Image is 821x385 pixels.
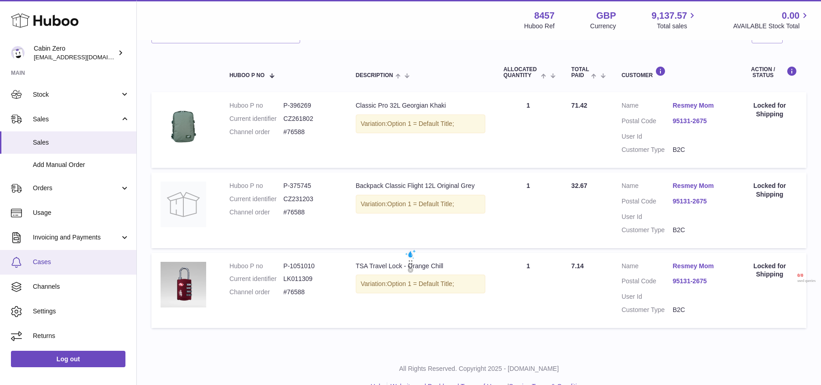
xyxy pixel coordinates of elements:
a: Resmey Mom [673,182,724,190]
div: Variation: [356,195,485,213]
div: Cabin Zero [34,44,116,62]
dt: Current identifier [229,275,283,283]
div: Variation: [356,114,485,133]
span: Stock [33,90,120,99]
div: Variation: [356,275,485,293]
span: [EMAIL_ADDRESS][DOMAIN_NAME] [34,53,134,61]
p: All Rights Reserved. Copyright 2025 - [DOMAIN_NAME] [144,364,814,373]
dt: User Id [622,292,673,301]
strong: GBP [596,10,616,22]
img: huboo@cabinzero.com [11,46,25,60]
dt: Current identifier [229,114,283,123]
img: no-photo.jpg [161,182,206,227]
div: Locked for Shipping [742,101,797,119]
dt: Huboo P no [229,262,283,271]
dt: Huboo P no [229,182,283,190]
img: MIAMI_MAGENTA0001_2c5e45d7-277b-4ff4-ba27-d22c26f727d1.webp [161,262,206,307]
span: 7.14 [572,262,584,270]
dd: #76588 [283,128,337,136]
dt: Name [622,262,673,273]
div: TSA Travel Lock - Orange Chill [356,262,485,271]
span: 71.42 [572,102,587,109]
dt: Current identifier [229,195,283,203]
span: Huboo P no [229,73,265,78]
dt: Customer Type [622,306,673,314]
a: 95131-2675 [673,197,724,206]
span: Total paid [572,67,589,78]
span: Usage [33,208,130,217]
dt: User Id [622,213,673,221]
div: Currency [590,22,616,31]
dt: User Id [622,132,673,141]
div: Locked for Shipping [742,262,797,279]
span: Total sales [657,22,697,31]
div: Customer [622,66,724,78]
dt: Huboo P no [229,101,283,110]
span: Option 1 = Default Title; [387,200,454,208]
span: Option 1 = Default Title; [387,280,454,287]
dd: CZ231203 [283,195,337,203]
div: Backpack Classic Flight 12L Original Grey [356,182,485,190]
dt: Name [622,182,673,192]
span: Description [356,73,393,78]
div: Locked for Shipping [742,182,797,199]
dt: Channel order [229,288,283,297]
dd: P-396269 [283,101,337,110]
span: Orders [33,184,120,192]
img: cabinzero-classic-pro-georgian-khaki11.jpg [161,101,206,147]
dd: #76588 [283,208,337,217]
dd: B2C [673,146,724,154]
dd: LK011309 [283,275,337,283]
span: Sales [33,115,120,124]
span: AVAILABLE Stock Total [733,22,810,31]
dd: B2C [673,226,724,234]
span: 9,137.57 [652,10,687,22]
dd: CZ261802 [283,114,337,123]
span: Channels [33,282,130,291]
dd: #76588 [283,288,337,297]
dd: P-375745 [283,182,337,190]
span: ALLOCATED Quantity [504,67,539,78]
a: Resmey Mom [673,262,724,271]
a: 95131-2675 [673,117,724,125]
span: Add Manual Order [33,161,130,169]
dd: B2C [673,306,724,314]
a: Log out [11,351,125,367]
span: Settings [33,307,130,316]
dt: Postal Code [622,197,673,208]
div: Action / Status [742,66,797,78]
td: 1 [494,92,562,168]
dt: Channel order [229,208,283,217]
div: Huboo Ref [524,22,555,31]
span: Invoicing and Payments [33,233,120,242]
a: 9,137.57 Total sales [652,10,698,31]
span: 0 / 0 [797,273,816,279]
span: used queries [797,279,816,283]
a: 95131-2675 [673,277,724,286]
span: Returns [33,332,130,340]
dt: Channel order [229,128,283,136]
td: 1 [494,172,562,248]
a: Resmey Mom [673,101,724,110]
a: 0.00 AVAILABLE Stock Total [733,10,810,31]
dd: P-1051010 [283,262,337,271]
strong: 8457 [534,10,555,22]
span: Sales [33,138,130,147]
td: 1 [494,253,562,328]
dt: Postal Code [622,277,673,288]
span: Option 1 = Default Title; [387,120,454,127]
span: Cases [33,258,130,266]
div: Classic Pro 32L Georgian Khaki [356,101,485,110]
dt: Name [622,101,673,112]
dt: Postal Code [622,117,673,128]
dt: Customer Type [622,146,673,154]
span: 0.00 [782,10,800,22]
dt: Customer Type [622,226,673,234]
span: 32.67 [572,182,587,189]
